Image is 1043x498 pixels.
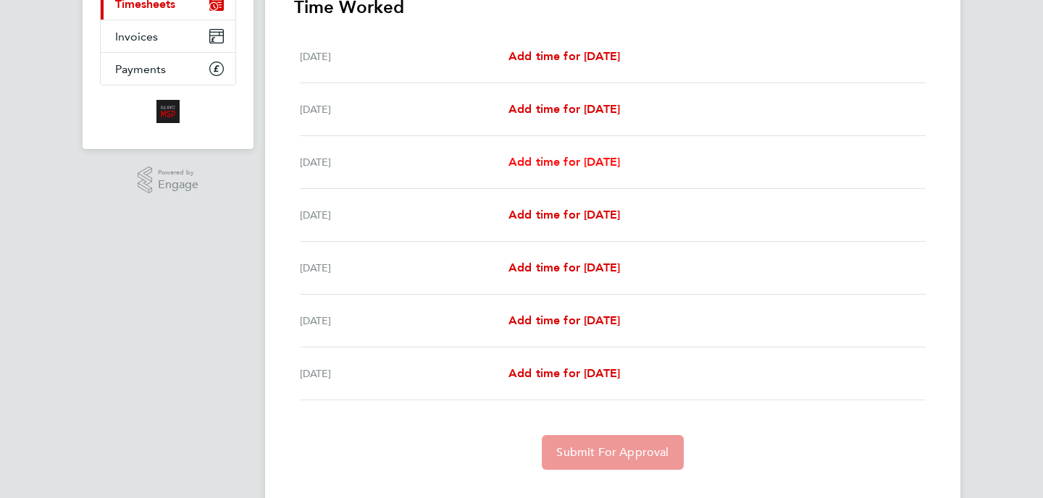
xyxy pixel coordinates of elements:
[300,259,508,277] div: [DATE]
[508,48,620,65] a: Add time for [DATE]
[300,206,508,224] div: [DATE]
[508,366,620,380] span: Add time for [DATE]
[156,100,180,123] img: alliancemsp-logo-retina.png
[508,365,620,382] a: Add time for [DATE]
[508,206,620,224] a: Add time for [DATE]
[100,100,236,123] a: Go to home page
[508,49,620,63] span: Add time for [DATE]
[300,312,508,329] div: [DATE]
[508,259,620,277] a: Add time for [DATE]
[101,53,235,85] a: Payments
[300,153,508,171] div: [DATE]
[300,101,508,118] div: [DATE]
[115,30,158,43] span: Invoices
[158,179,198,191] span: Engage
[508,261,620,274] span: Add time for [DATE]
[300,365,508,382] div: [DATE]
[115,62,166,76] span: Payments
[138,166,199,194] a: Powered byEngage
[158,166,198,179] span: Powered by
[508,101,620,118] a: Add time for [DATE]
[101,20,235,52] a: Invoices
[508,312,620,329] a: Add time for [DATE]
[300,48,508,65] div: [DATE]
[508,102,620,116] span: Add time for [DATE]
[508,155,620,169] span: Add time for [DATE]
[508,153,620,171] a: Add time for [DATE]
[508,313,620,327] span: Add time for [DATE]
[508,208,620,221] span: Add time for [DATE]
